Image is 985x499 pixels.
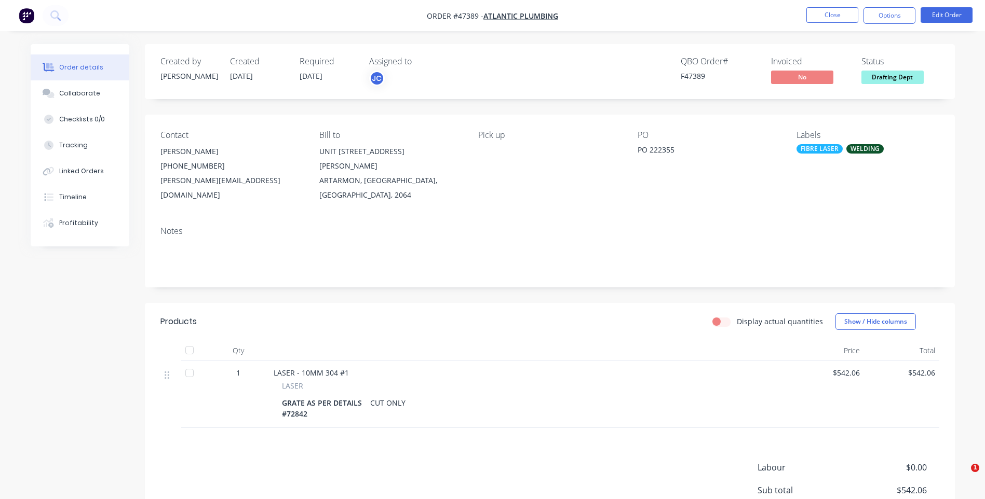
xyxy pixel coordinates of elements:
[282,395,366,421] div: GRATE AS PER DETAILS #72842
[59,115,105,124] div: Checklists 0/0
[31,158,129,184] button: Linked Orders
[236,367,240,378] span: 1
[771,71,833,84] span: No
[971,464,979,472] span: 1
[274,368,349,378] span: LASER - 10MM 304 #1
[19,8,34,23] img: Factory
[797,130,939,140] div: Labels
[300,71,322,81] span: [DATE]
[31,184,129,210] button: Timeline
[861,71,924,86] button: Drafting Dept
[758,461,850,474] span: Labour
[31,54,129,80] button: Order details
[59,89,100,98] div: Collaborate
[861,71,924,84] span: Drafting Dept
[806,7,858,23] button: Close
[950,464,975,489] iframe: Intercom live chat
[758,484,850,496] span: Sub total
[31,80,129,106] button: Collaborate
[921,7,973,23] button: Edit Order
[31,210,129,236] button: Profitability
[835,313,916,330] button: Show / Hide columns
[59,63,103,72] div: Order details
[369,71,385,86] button: JC
[160,173,303,202] div: [PERSON_NAME][EMAIL_ADDRESS][DOMAIN_NAME]
[31,132,129,158] button: Tracking
[282,380,303,391] span: LASER
[846,144,884,154] div: WELDING
[319,144,462,202] div: UNIT [STREET_ADDRESS][PERSON_NAME]ARTARMON, [GEOGRAPHIC_DATA], [GEOGRAPHIC_DATA], 2064
[366,395,410,410] div: CUT ONLY
[638,144,767,159] div: PO 222355
[319,130,462,140] div: Bill to
[31,106,129,132] button: Checklists 0/0
[160,159,303,173] div: [PHONE_NUMBER]
[207,340,269,361] div: Qty
[160,71,218,81] div: [PERSON_NAME]
[160,144,303,202] div: [PERSON_NAME][PHONE_NUMBER][PERSON_NAME][EMAIL_ADDRESS][DOMAIN_NAME]
[160,57,218,66] div: Created by
[319,173,462,202] div: ARTARMON, [GEOGRAPHIC_DATA], [GEOGRAPHIC_DATA], 2064
[737,316,823,327] label: Display actual quantities
[59,218,98,228] div: Profitability
[319,144,462,173] div: UNIT [STREET_ADDRESS][PERSON_NAME]
[369,57,473,66] div: Assigned to
[771,57,849,66] div: Invoiced
[861,57,939,66] div: Status
[681,57,759,66] div: QBO Order #
[160,315,197,328] div: Products
[793,367,860,378] span: $542.06
[160,130,303,140] div: Contact
[681,71,759,81] div: F47389
[483,11,558,21] a: ATLANTIC PLUMBING
[230,57,287,66] div: Created
[160,144,303,159] div: [PERSON_NAME]
[789,340,864,361] div: Price
[849,461,926,474] span: $0.00
[638,130,780,140] div: PO
[59,192,87,202] div: Timeline
[849,484,926,496] span: $542.06
[863,7,915,24] button: Options
[160,226,939,236] div: Notes
[230,71,253,81] span: [DATE]
[864,340,939,361] div: Total
[59,141,88,150] div: Tracking
[868,367,935,378] span: $542.06
[478,130,620,140] div: Pick up
[59,167,104,176] div: Linked Orders
[797,144,843,154] div: FIBRE LASER
[300,57,357,66] div: Required
[427,11,483,21] span: Order #47389 -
